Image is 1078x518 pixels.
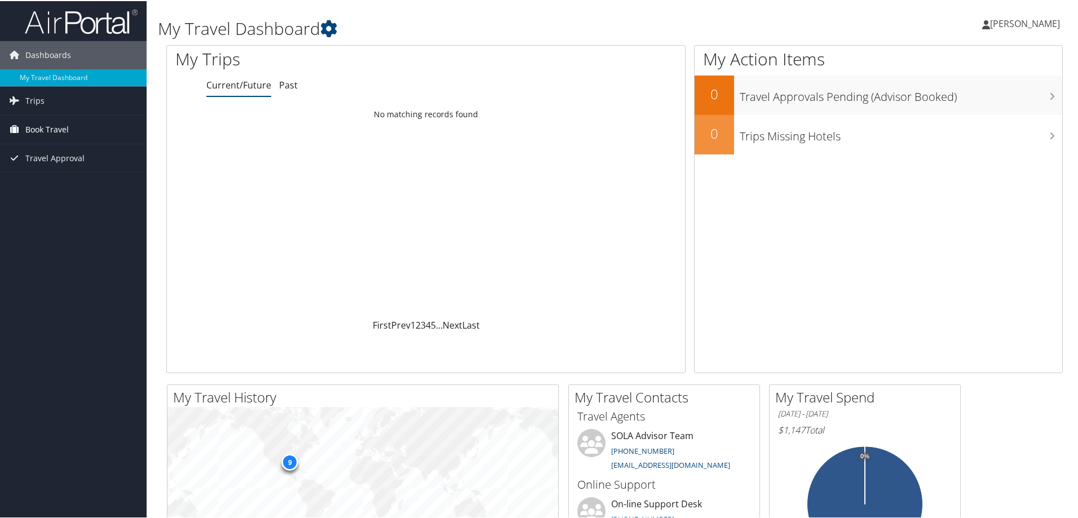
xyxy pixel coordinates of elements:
span: Book Travel [25,114,69,143]
h6: [DATE] - [DATE] [778,408,952,418]
img: airportal-logo.png [25,7,138,34]
a: 5 [431,318,436,330]
h6: Total [778,423,952,435]
a: [EMAIL_ADDRESS][DOMAIN_NAME] [611,459,730,469]
td: No matching records found [167,103,685,123]
a: Current/Future [206,78,271,90]
a: Prev [391,318,410,330]
span: Travel Approval [25,143,85,171]
span: Dashboards [25,40,71,68]
h3: Travel Agents [577,408,751,423]
a: [PHONE_NUMBER] [611,445,674,455]
h2: My Travel Contacts [575,387,759,406]
a: 1 [410,318,416,330]
a: Next [443,318,462,330]
span: [PERSON_NAME] [990,16,1060,29]
h2: My Travel History [173,387,558,406]
li: SOLA Advisor Team [572,428,757,474]
span: $1,147 [778,423,805,435]
div: 9 [281,453,298,470]
h1: My Travel Dashboard [158,16,767,39]
a: Last [462,318,480,330]
h2: 0 [695,83,734,103]
h1: My Trips [175,46,461,70]
a: Past [279,78,298,90]
h2: 0 [695,123,734,142]
a: [PERSON_NAME] [982,6,1071,39]
span: … [436,318,443,330]
h1: My Action Items [695,46,1062,70]
h3: Travel Approvals Pending (Advisor Booked) [740,82,1062,104]
a: 3 [421,318,426,330]
tspan: 0% [860,452,869,459]
a: 0Trips Missing Hotels [695,114,1062,153]
a: 4 [426,318,431,330]
a: 2 [416,318,421,330]
h2: My Travel Spend [775,387,960,406]
h3: Trips Missing Hotels [740,122,1062,143]
h3: Online Support [577,476,751,492]
span: Trips [25,86,45,114]
a: 0Travel Approvals Pending (Advisor Booked) [695,74,1062,114]
a: First [373,318,391,330]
